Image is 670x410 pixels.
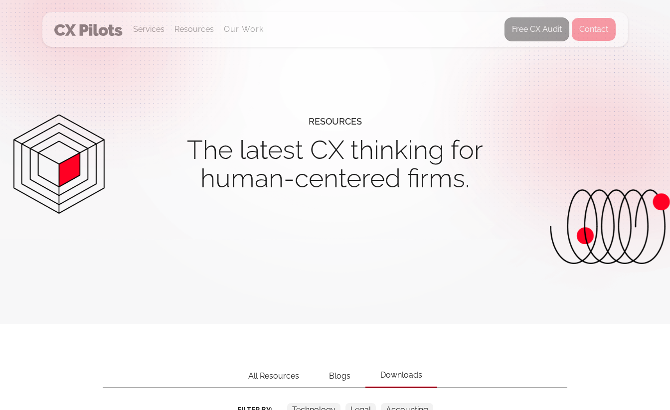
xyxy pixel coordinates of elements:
[224,25,264,34] a: Our Work
[174,12,214,46] div: Resources
[309,107,362,136] div: resources
[504,17,569,41] a: Free CX Audit
[233,365,314,388] div: All Resources
[365,364,437,388] div: Downloads
[108,136,562,192] h1: The latest CX thinking for human-centered firms.
[571,17,616,41] a: Contact
[314,365,365,388] div: Blogs
[174,22,214,36] div: Resources
[133,12,165,46] div: Services
[133,22,165,36] div: Services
